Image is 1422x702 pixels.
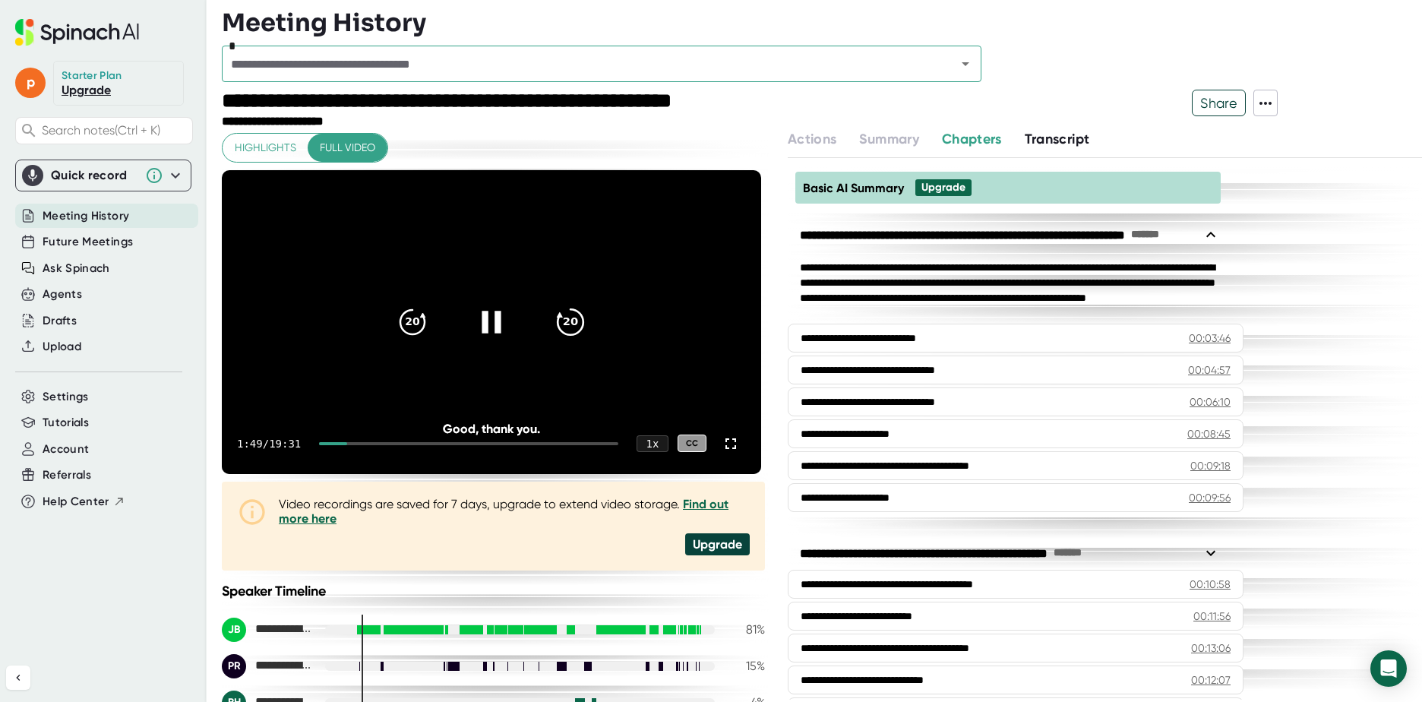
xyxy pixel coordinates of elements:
button: Full video [308,134,387,162]
a: Upgrade [62,83,111,97]
span: Highlights [235,138,296,157]
div: 00:09:56 [1189,490,1231,505]
span: Actions [788,131,836,147]
div: 1 x [637,435,668,452]
div: 00:09:18 [1190,458,1231,473]
div: JB [222,618,246,642]
button: Drafts [43,312,77,330]
div: Starter Plan [62,69,122,83]
div: 00:12:07 [1191,672,1231,688]
div: 81 % [727,622,765,637]
button: Settings [43,388,89,406]
div: Video recordings are saved for 7 days, upgrade to extend video storage. [279,497,750,526]
button: Chapters [942,129,1002,150]
button: Open [955,53,976,74]
div: 15 % [727,659,765,673]
div: 00:08:45 [1187,426,1231,441]
span: Help Center [43,493,109,511]
span: Transcript [1025,131,1090,147]
button: Meeting History [43,207,129,225]
div: Open Intercom Messenger [1370,650,1407,687]
div: 00:11:56 [1193,609,1231,624]
button: Highlights [223,134,308,162]
button: Actions [788,129,836,150]
span: Summary [859,131,918,147]
a: Find out more here [279,497,728,526]
button: Upload [43,338,81,356]
div: 00:13:06 [1191,640,1231,656]
span: Full video [320,138,375,157]
div: Jennifer Baker [222,618,313,642]
button: Share [1192,90,1246,116]
span: Share [1193,90,1245,116]
div: Good, thank you. [276,422,707,436]
button: Account [43,441,89,458]
button: Referrals [43,466,91,484]
div: 00:03:46 [1189,330,1231,346]
div: CC [678,435,706,452]
div: Upgrade [921,181,965,194]
div: 00:10:58 [1190,577,1231,592]
button: Future Meetings [43,233,133,251]
button: Summary [859,129,918,150]
div: Quick record [22,160,185,191]
span: p [15,68,46,98]
button: Ask Spinach [43,260,110,277]
button: Transcript [1025,129,1090,150]
button: Help Center [43,493,125,511]
div: PR [222,654,246,678]
div: Speaker Timeline [222,583,765,599]
div: Upgrade [685,533,750,555]
button: Agents [43,286,82,303]
div: 1:49 / 19:31 [237,438,301,450]
button: Tutorials [43,414,89,432]
div: 00:06:10 [1190,394,1231,409]
div: 00:04:57 [1188,362,1231,378]
div: Quick record [51,168,137,183]
div: Ponzio, Renee [222,654,313,678]
span: Search notes (Ctrl + K) [42,123,188,138]
span: Basic AI Summary [803,181,904,195]
h3: Meeting History [222,8,426,37]
button: Collapse sidebar [6,666,30,690]
span: Chapters [942,131,1002,147]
